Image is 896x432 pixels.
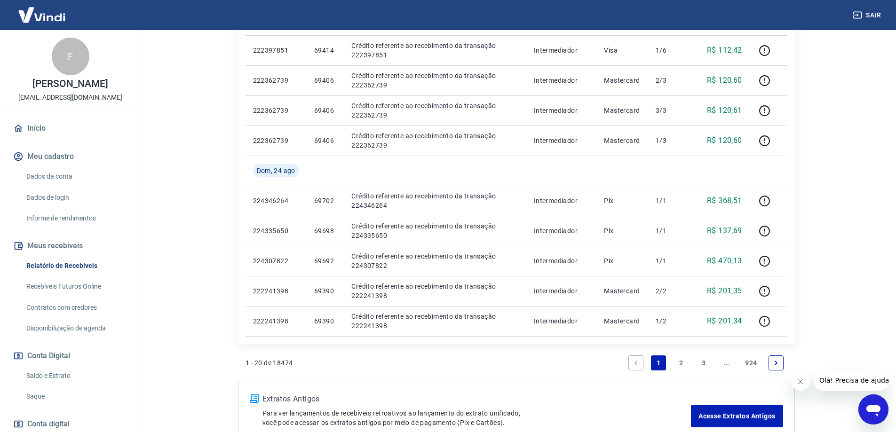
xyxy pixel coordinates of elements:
p: 222241398 [253,286,299,296]
p: Intermediador [534,316,589,326]
p: [PERSON_NAME] [32,79,108,89]
a: Previous page [628,355,643,370]
p: 69414 [314,46,336,55]
p: Pix [604,226,641,236]
p: Crédito referente ao recebimento da transação 222241398 [351,282,519,300]
img: ícone [250,394,259,403]
p: Mastercard [604,316,641,326]
p: Extratos Antigos [262,393,691,405]
p: Intermediador [534,46,589,55]
p: 69692 [314,256,336,266]
p: 1/1 [656,196,683,205]
p: 222362739 [253,76,299,85]
span: Dom, 24 ago [257,166,295,175]
p: Intermediador [534,106,589,115]
a: Contratos com credores [23,298,129,317]
p: Intermediador [534,76,589,85]
a: Relatório de Recebíveis [23,256,129,275]
button: Meu cadastro [11,146,129,167]
iframe: Fechar mensagem [791,372,810,391]
p: [EMAIL_ADDRESS][DOMAIN_NAME] [18,93,122,102]
span: Olá! Precisa de ajuda? [6,7,79,14]
p: R$ 201,35 [707,285,742,297]
p: 69406 [314,106,336,115]
p: Intermediador [534,256,589,266]
div: F [52,38,89,75]
a: Informe de rendimentos [23,209,129,228]
p: R$ 201,34 [707,315,742,327]
p: Pix [604,196,641,205]
p: Crédito referente ao recebimento da transação 222362739 [351,101,519,120]
p: Crédito referente ao recebimento da transação 224346264 [351,191,519,210]
p: 69406 [314,136,336,145]
p: R$ 120,60 [707,75,742,86]
p: Para ver lançamentos de recebíveis retroativos ao lançamento do extrato unificado, você pode aces... [262,408,691,427]
a: Next page [769,355,784,370]
iframe: Mensagem da empresa [814,370,888,391]
span: Conta digital [27,417,70,431]
p: Crédito referente ao recebimento da transação 224335650 [351,221,519,240]
a: Recebíveis Futuros Online [23,277,129,296]
p: R$ 112,42 [707,45,742,56]
a: Saque [23,387,129,406]
p: 1/2 [656,316,683,326]
p: R$ 120,61 [707,105,742,116]
button: Sair [851,7,885,24]
a: Page 924 [741,355,761,370]
a: Início [11,118,129,139]
button: Conta Digital [11,346,129,366]
p: 3/3 [656,106,683,115]
a: Dados da conta [23,167,129,186]
a: Dados de login [23,188,129,207]
p: 69390 [314,286,336,296]
p: Crédito referente ao recebimento da transação 222362739 [351,131,519,150]
p: Crédito referente ao recebimento da transação 222362739 [351,71,519,90]
p: Mastercard [604,106,641,115]
p: 69702 [314,196,336,205]
a: Disponibilização de agenda [23,319,129,338]
p: Crédito referente ao recebimento da transação 222241398 [351,312,519,330]
p: 69406 [314,76,336,85]
p: R$ 368,51 [707,195,742,206]
p: Intermediador [534,136,589,145]
button: Meus recebíveis [11,236,129,256]
p: 224335650 [253,226,299,236]
a: Acesse Extratos Antigos [691,405,783,427]
p: 1/1 [656,226,683,236]
a: Page 1 is your current page [651,355,666,370]
p: Mastercard [604,76,641,85]
p: Crédito referente ao recebimento da transação 222397851 [351,41,519,60]
img: Vindi [11,0,72,29]
iframe: Botão para abrir a janela de mensagens [858,394,888,424]
ul: Pagination [625,352,787,374]
p: 69698 [314,226,336,236]
p: 222397851 [253,46,299,55]
p: 69390 [314,316,336,326]
p: 1 - 20 de 18474 [246,358,293,368]
p: Crédito referente ao recebimento da transação 224307822 [351,251,519,270]
p: 1/3 [656,136,683,145]
p: Pix [604,256,641,266]
a: Page 2 [674,355,689,370]
p: 222362739 [253,136,299,145]
p: Intermediador [534,226,589,236]
p: Intermediador [534,286,589,296]
p: Mastercard [604,136,641,145]
p: 1/6 [656,46,683,55]
p: 224346264 [253,196,299,205]
p: 1/1 [656,256,683,266]
p: 224307822 [253,256,299,266]
a: Page 3 [696,355,711,370]
p: R$ 470,13 [707,255,742,267]
p: Mastercard [604,286,641,296]
p: 222241398 [253,316,299,326]
a: Saldo e Extrato [23,366,129,385]
a: Jump forward [719,355,734,370]
p: Visa [604,46,641,55]
p: Intermediador [534,196,589,205]
p: R$ 120,60 [707,135,742,146]
p: 2/3 [656,76,683,85]
p: R$ 137,69 [707,225,742,236]
p: 222362739 [253,106,299,115]
p: 2/2 [656,286,683,296]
